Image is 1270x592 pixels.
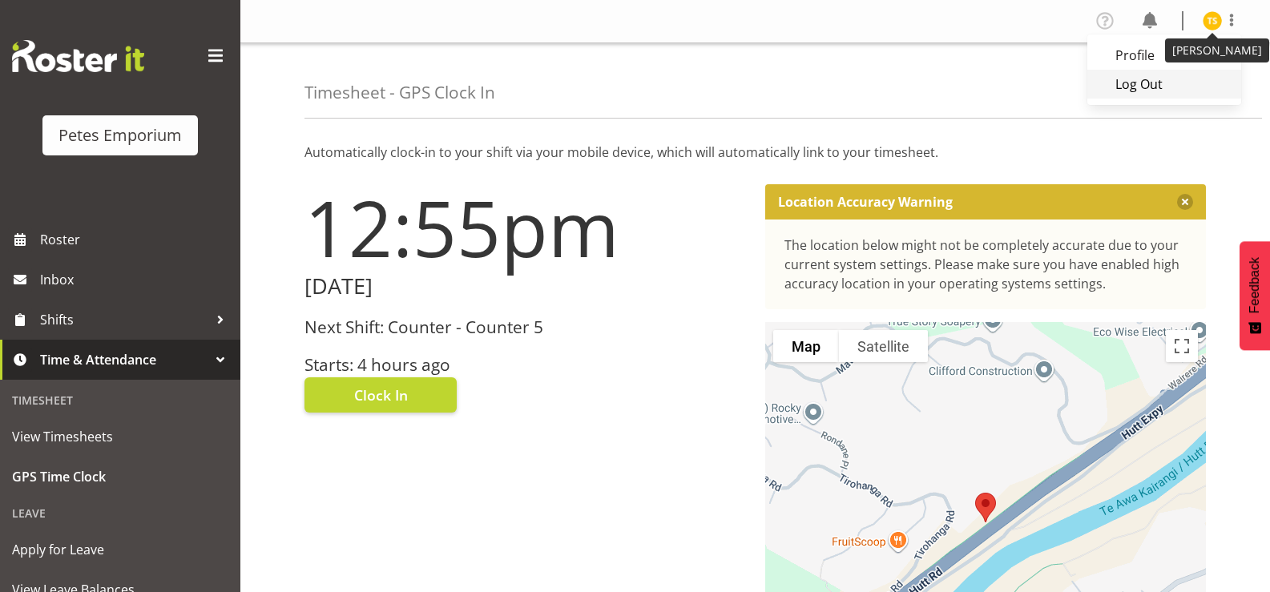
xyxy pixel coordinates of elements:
[304,356,746,374] h3: Starts: 4 hours ago
[304,274,746,299] h2: [DATE]
[12,40,144,72] img: Rosterit website logo
[1087,70,1241,99] a: Log Out
[12,465,228,489] span: GPS Time Clock
[1248,257,1262,313] span: Feedback
[354,385,408,405] span: Clock In
[304,143,1206,162] p: Automatically clock-in to your shift via your mobile device, which will automatically link to you...
[304,318,746,336] h3: Next Shift: Counter - Counter 5
[1087,41,1241,70] a: Profile
[40,268,232,292] span: Inbox
[304,184,746,271] h1: 12:55pm
[304,83,495,102] h4: Timesheet - GPS Clock In
[4,417,236,457] a: View Timesheets
[40,228,232,252] span: Roster
[1240,241,1270,350] button: Feedback - Show survey
[40,308,208,332] span: Shifts
[1177,194,1193,210] button: Close message
[784,236,1187,293] div: The location below might not be completely accurate due to your current system settings. Please m...
[4,457,236,497] a: GPS Time Clock
[778,194,953,210] p: Location Accuracy Warning
[12,425,228,449] span: View Timesheets
[773,330,839,362] button: Show street map
[1203,11,1222,30] img: tamara-straker11292.jpg
[4,384,236,417] div: Timesheet
[58,123,182,147] div: Petes Emporium
[40,348,208,372] span: Time & Attendance
[1166,330,1198,362] button: Toggle fullscreen view
[4,530,236,570] a: Apply for Leave
[304,377,457,413] button: Clock In
[4,497,236,530] div: Leave
[839,330,928,362] button: Show satellite imagery
[12,538,228,562] span: Apply for Leave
